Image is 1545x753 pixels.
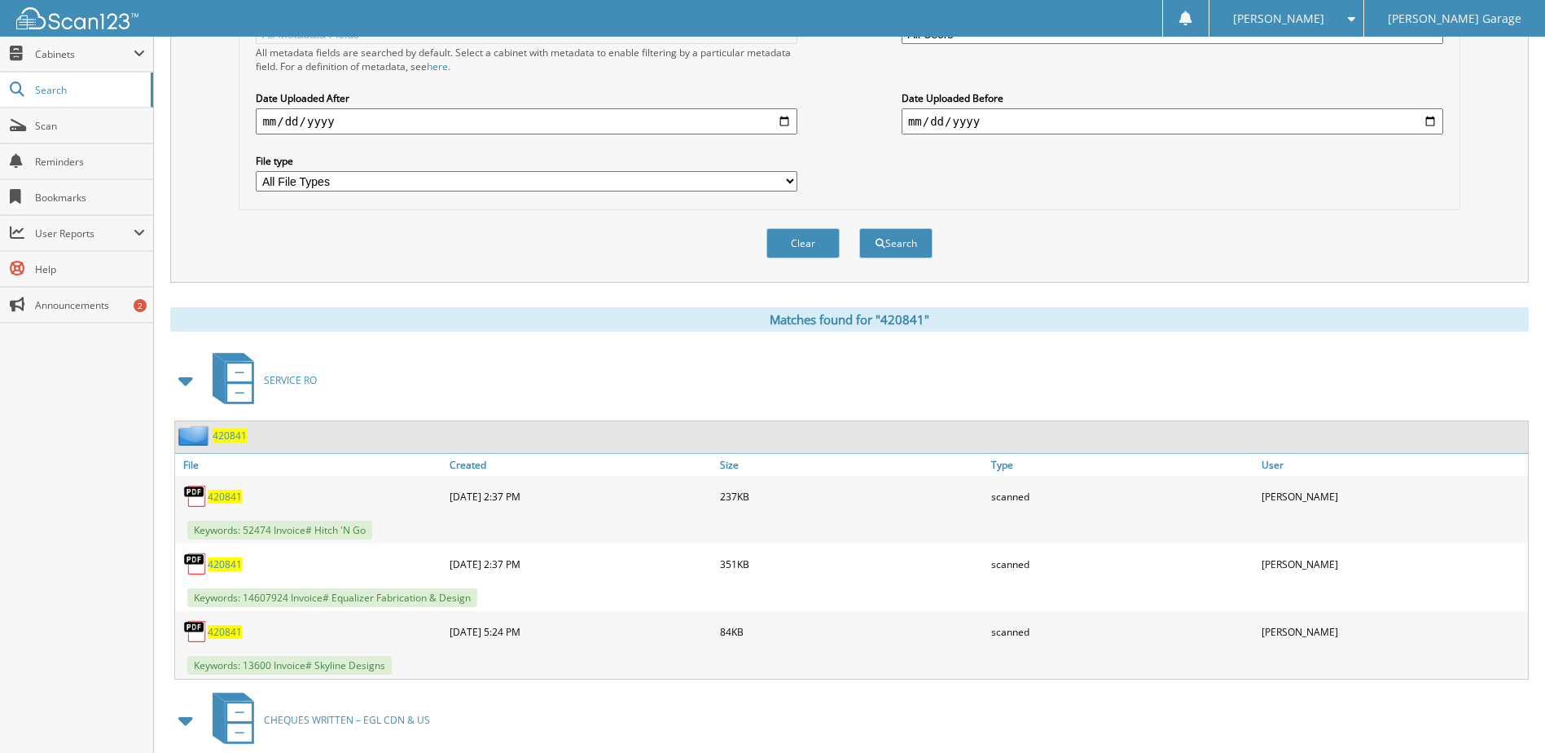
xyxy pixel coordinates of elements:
span: [PERSON_NAME] [1233,14,1324,24]
span: Keywords: 13600 Invoice# Skyline Designs [187,656,392,675]
div: 237KB [716,480,986,513]
span: Help [35,262,145,276]
div: scanned [987,548,1258,580]
div: [PERSON_NAME] [1258,615,1528,648]
label: Date Uploaded After [256,91,797,105]
img: scan123-logo-white.svg [16,7,138,29]
input: start [256,108,797,134]
span: Search [35,83,143,97]
div: [DATE] 5:24 PM [446,615,716,648]
div: [PERSON_NAME] [1258,548,1528,580]
a: User [1258,454,1528,476]
span: Reminders [35,155,145,169]
span: User Reports [35,227,134,240]
div: All metadata fields are searched by default. Select a cabinet with metadata to enable filtering b... [256,46,797,73]
a: SERVICE RO [203,348,317,412]
div: 84KB [716,615,986,648]
span: Cabinets [35,47,134,61]
iframe: Chat Widget [1464,675,1545,753]
div: [DATE] 2:37 PM [446,480,716,513]
div: 2 [134,299,147,312]
span: Keywords: 14607924 Invoice# Equalizer Fabrication & Design [187,588,477,607]
span: Bookmarks [35,191,145,205]
div: 351KB [716,548,986,580]
label: Date Uploaded Before [902,91,1443,105]
input: end [902,108,1443,134]
a: Size [716,454,986,476]
a: here [427,59,448,73]
img: folder2.png [178,425,213,446]
a: CHEQUES WRITTEN – EGL CDN & US [203,688,430,752]
span: Announcements [35,298,145,312]
img: PDF.png [183,552,208,576]
img: PDF.png [183,484,208,509]
a: Created [446,454,716,476]
a: 420841 [208,490,242,504]
span: [PERSON_NAME] Garage [1388,14,1521,24]
div: Matches found for "420841" [170,307,1529,332]
span: CHEQUES WRITTEN – EGL CDN & US [264,713,430,727]
button: Search [859,228,933,258]
span: Scan [35,119,145,133]
label: File type [256,154,797,168]
div: [DATE] 2:37 PM [446,548,716,580]
img: PDF.png [183,619,208,644]
div: [PERSON_NAME] [1258,480,1528,513]
a: 420841 [208,625,242,639]
div: scanned [987,615,1258,648]
span: Keywords: 52474 Invoice# Hitch 'N Go [187,521,372,539]
span: SERVICE RO [264,373,317,387]
a: File [175,454,446,476]
a: 420841 [208,557,242,571]
a: 420841 [213,429,247,443]
a: Type [987,454,1258,476]
div: scanned [987,480,1258,513]
button: Clear [766,228,840,258]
